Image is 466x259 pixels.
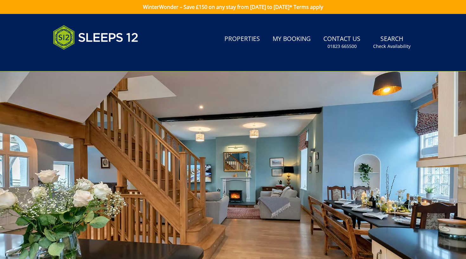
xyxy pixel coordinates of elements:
[50,57,116,63] iframe: Customer reviews powered by Trustpilot
[373,43,411,50] small: Check Availability
[327,43,357,50] small: 01823 665500
[371,32,413,53] a: SearchCheck Availability
[270,32,313,46] a: My Booking
[53,22,139,53] img: Sleeps 12
[321,32,363,53] a: Contact Us01823 665500
[222,32,262,46] a: Properties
